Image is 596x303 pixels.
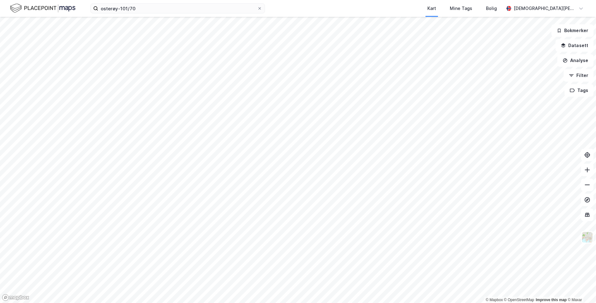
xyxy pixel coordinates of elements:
[555,39,594,52] button: Datasett
[565,273,596,303] iframe: Chat Widget
[486,5,497,12] div: Bolig
[10,3,75,14] img: logo.f888ab2527a4732fd821a326f86c7f29.svg
[504,298,534,302] a: OpenStreetMap
[565,273,596,303] div: Kontrollprogram for chat
[564,69,594,82] button: Filter
[427,5,436,12] div: Kart
[557,54,594,67] button: Analyse
[98,4,257,13] input: Søk på adresse, matrikkel, gårdeiere, leietakere eller personer
[2,294,29,301] a: Mapbox homepage
[551,24,594,37] button: Bokmerker
[486,298,503,302] a: Mapbox
[514,5,576,12] div: [DEMOGRAPHIC_DATA][PERSON_NAME]
[581,231,593,243] img: Z
[565,84,594,97] button: Tags
[536,298,567,302] a: Improve this map
[450,5,472,12] div: Mine Tags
